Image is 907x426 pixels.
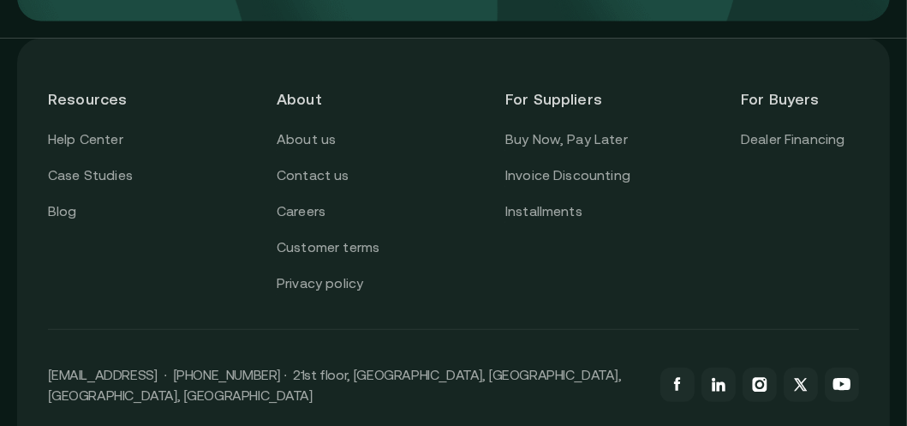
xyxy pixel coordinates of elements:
p: [EMAIL_ADDRESS] · [PHONE_NUMBER] · 21st floor, [GEOGRAPHIC_DATA], [GEOGRAPHIC_DATA], [GEOGRAPHIC_... [48,364,643,405]
a: Careers [277,201,325,223]
a: Installments [505,201,582,223]
a: Blog [48,201,77,223]
a: Dealer Financing [741,129,845,151]
header: Resources [48,69,166,129]
header: For Suppliers [505,69,630,129]
a: Buy Now, Pay Later [505,129,628,151]
a: About us [277,129,336,151]
header: For Buyers [741,69,859,129]
a: Customer terms [277,237,379,259]
a: Privacy policy [277,273,363,295]
a: Contact us [277,165,349,187]
a: Invoice Discounting [505,165,630,187]
a: Help Center [48,129,123,151]
a: Case Studies [48,165,133,187]
header: About [277,69,395,129]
